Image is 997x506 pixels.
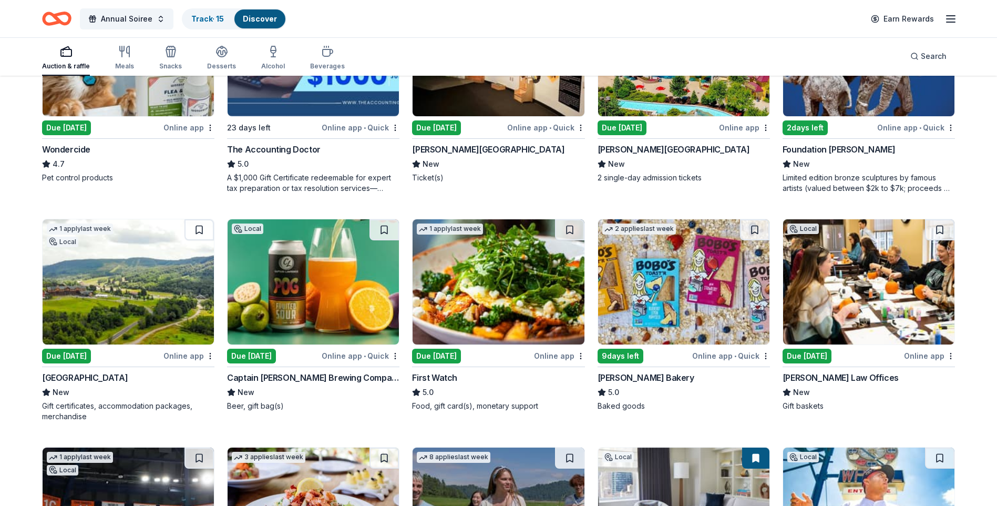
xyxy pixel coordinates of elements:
img: Image for Captain Lawrence Brewing Company [228,219,399,345]
div: Local [47,237,78,247]
img: Image for William Mattar Law Offices [783,219,954,345]
img: Image for Greek Peak Mountain Resort [43,219,214,345]
div: The Accounting Doctor [227,143,321,156]
div: Online app Quick [692,349,770,362]
div: Food, gift card(s), monetary support [412,401,584,411]
div: Local [787,224,819,234]
div: [PERSON_NAME][GEOGRAPHIC_DATA] [412,143,564,156]
span: • [364,352,366,360]
div: Due [DATE] [783,349,831,363]
span: 5.0 [238,158,249,170]
div: 9 days left [598,349,643,363]
button: Auction & raffle [42,41,90,76]
div: 1 apply last week [417,224,483,235]
div: Local [602,452,634,462]
span: New [793,386,810,399]
span: • [734,352,736,360]
div: Pet control products [42,173,214,183]
div: Local [47,465,78,475]
div: Desserts [207,62,236,70]
a: Image for First Watch1 applylast weekDue [DATE]Online appFirst Watch5.0Food, gift card(s), moneta... [412,219,584,411]
div: 2 single-day admission tickets [598,173,770,183]
span: • [364,124,366,132]
span: 4.7 [53,158,65,170]
div: Online app Quick [877,121,955,134]
div: Limited edition bronze sculptures by famous artists (valued between $2k to $7k; proceeds will spl... [783,173,955,194]
span: New [608,158,625,170]
span: New [238,386,254,399]
span: • [919,124,921,132]
div: Due [DATE] [412,349,461,363]
div: Gift certificates, accommodation packages, merchandise [42,401,214,422]
div: Due [DATE] [412,120,461,135]
div: [PERSON_NAME][GEOGRAPHIC_DATA] [598,143,750,156]
a: Image for Bobo's Bakery2 applieslast week9days leftOnline app•Quick[PERSON_NAME] Bakery5.0Baked g... [598,219,770,411]
div: [PERSON_NAME] Law Offices [783,371,899,384]
div: Auction & raffle [42,62,90,70]
div: Foundation [PERSON_NAME] [783,143,895,156]
div: 23 days left [227,122,271,134]
div: A $1,000 Gift Certificate redeemable for expert tax preparation or tax resolution services—recipi... [227,173,399,194]
a: Image for Greek Peak Mountain Resort 1 applylast weekLocalDue [DATE]Online app[GEOGRAPHIC_DATA]Ne... [42,219,214,422]
a: Track· 15 [191,14,224,23]
div: Beverages [310,62,345,70]
div: Online app Quick [322,349,399,362]
img: Image for First Watch [413,219,584,345]
div: 2 applies last week [602,224,676,235]
button: Beverages [310,41,345,76]
div: 8 applies last week [417,452,490,463]
span: New [793,158,810,170]
a: Discover [243,14,277,23]
div: Ticket(s) [412,173,584,183]
div: 1 apply last week [47,452,113,463]
a: Earn Rewards [865,9,940,28]
div: Captain [PERSON_NAME] Brewing Company [227,371,399,384]
div: Due [DATE] [42,349,91,363]
button: Search [902,46,955,67]
div: Gift baskets [783,401,955,411]
span: • [549,124,551,132]
span: 5.0 [423,386,434,399]
div: Online app [163,349,214,362]
div: 2 days left [783,120,828,135]
div: Wondercide [42,143,90,156]
div: Online app Quick [322,121,399,134]
button: Alcohol [261,41,285,76]
div: Online app [534,349,585,362]
div: Due [DATE] [598,120,646,135]
a: Home [42,6,71,31]
div: Baked goods [598,401,770,411]
a: Image for Captain Lawrence Brewing CompanyLocalDue [DATE]Online app•QuickCaptain [PERSON_NAME] Br... [227,219,399,411]
div: Local [232,224,263,234]
span: New [53,386,69,399]
span: Annual Soiree [101,13,152,25]
div: Online app [719,121,770,134]
a: Image for William Mattar Law OfficesLocalDue [DATE]Online app[PERSON_NAME] Law OfficesNewGift bas... [783,219,955,411]
div: Due [DATE] [42,120,91,135]
div: Online app [904,349,955,362]
div: Online app [163,121,214,134]
img: Image for Bobo's Bakery [598,219,769,345]
div: Meals [115,62,134,70]
span: New [423,158,439,170]
div: Snacks [159,62,182,70]
div: Local [787,452,819,462]
div: Due [DATE] [227,349,276,363]
div: [PERSON_NAME] Bakery [598,371,694,384]
button: Snacks [159,41,182,76]
div: First Watch [412,371,457,384]
span: Search [921,50,947,63]
button: Annual Soiree [80,8,173,29]
div: Alcohol [261,62,285,70]
div: 1 apply last week [47,224,113,235]
span: 5.0 [608,386,619,399]
div: [GEOGRAPHIC_DATA] [42,371,128,384]
div: Online app Quick [507,121,585,134]
button: Meals [115,41,134,76]
button: Track· 15Discover [182,8,286,29]
button: Desserts [207,41,236,76]
div: Beer, gift bag(s) [227,401,399,411]
div: 3 applies last week [232,452,305,463]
